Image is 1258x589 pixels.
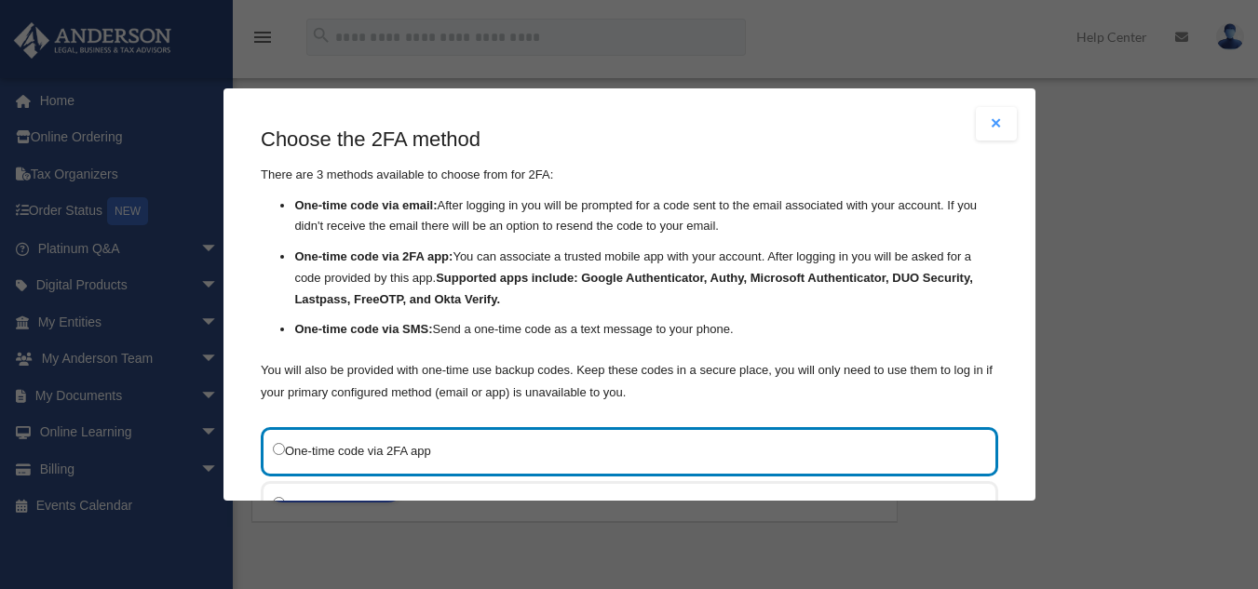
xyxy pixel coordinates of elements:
[261,359,998,404] p: You will also be provided with one-time use backup codes. Keep these codes in a secure place, you...
[294,271,972,306] strong: Supported apps include: Google Authenticator, Authy, Microsoft Authenticator, DUO Security, Lastp...
[294,195,998,238] li: After logging in you will be prompted for a code sent to the email associated with your account. ...
[294,322,432,336] strong: One-time code via SMS:
[273,443,285,455] input: One-time code via 2FA app
[261,126,998,404] div: There are 3 methods available to choose from for 2FA:
[273,439,967,462] label: One-time code via 2FA app
[294,249,453,263] strong: One-time code via 2FA app:
[294,198,437,212] strong: One-time code via email:
[976,107,1017,141] button: Close modal
[294,247,998,310] li: You can associate a trusted mobile app with your account. After logging in you will be asked for ...
[273,497,285,509] input: One-time code via email
[261,126,998,154] h3: Choose the 2FA method
[273,493,967,516] label: One-time code via email
[294,319,998,341] li: Send a one-time code as a text message to your phone.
